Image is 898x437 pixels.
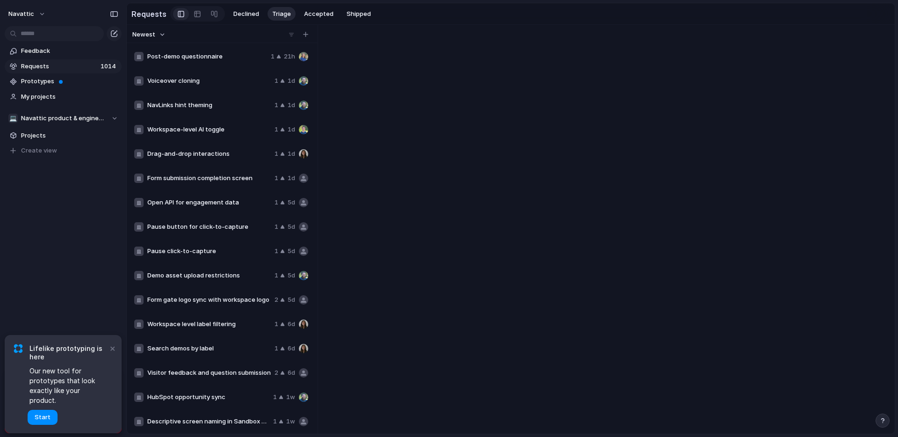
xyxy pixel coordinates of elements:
span: 2 [275,295,278,305]
span: Pause click-to-capture [147,247,271,256]
span: 1 [275,174,278,183]
span: Navattic product & engineering [21,114,107,123]
span: 1d [288,174,295,183]
span: 5d [288,295,295,305]
span: Workspace level label filtering [147,320,271,329]
span: 1014 [101,62,118,71]
span: 1 [275,101,278,110]
span: Search demos by label [147,344,271,353]
span: 5d [288,222,295,232]
span: Pause button for click-to-capture [147,222,271,232]
div: 💻 [8,114,18,123]
button: Shipped [342,7,376,21]
button: Start [28,410,58,425]
span: 1d [288,101,295,110]
span: Feedback [21,46,118,56]
span: NavLinks hint theming [147,101,271,110]
span: 1 [275,344,278,353]
span: Create view [21,146,57,155]
span: 1 [275,76,278,86]
span: Start [35,413,51,422]
span: Post-demo questionnaire [147,52,267,61]
span: navattic [8,9,34,19]
span: 1 [273,417,277,426]
button: Triage [268,7,296,21]
span: Visitor feedback and question submission [147,368,271,378]
span: 1 [275,125,278,134]
span: 1 [273,393,277,402]
span: Declined [233,9,259,19]
span: 1w [286,393,295,402]
span: 1d [288,76,295,86]
h2: Requests [131,8,167,20]
span: Lifelike prototyping is here [29,344,108,361]
button: Accepted [299,7,338,21]
span: Our new tool for prototypes that look exactly like your product. [29,366,108,405]
button: Dismiss [107,342,118,354]
span: Open API for engagement data [147,198,271,207]
span: 1 [271,52,275,61]
span: My projects [21,92,118,102]
a: My projects [5,90,122,104]
span: 2 [275,368,278,378]
span: 1 [275,222,278,232]
span: 1 [275,149,278,159]
span: Shipped [347,9,371,19]
span: 1 [275,271,278,280]
span: Accepted [304,9,333,19]
span: 1d [288,149,295,159]
span: Voiceover cloning [147,76,271,86]
span: Workspace-level AI toggle [147,125,271,134]
span: 6d [288,368,295,378]
button: navattic [4,7,51,22]
span: Newest [132,30,155,39]
a: Feedback [5,44,122,58]
a: Projects [5,129,122,143]
span: Form submission completion screen [147,174,271,183]
span: 21h [284,52,295,61]
span: HubSpot opportunity sync [147,393,269,402]
span: 5d [288,198,295,207]
span: 1 [275,247,278,256]
button: Declined [229,7,264,21]
span: Drag-and-drop interactions [147,149,271,159]
span: Prototypes [21,77,118,86]
span: 6d [288,320,295,329]
button: 💻Navattic product & engineering [5,111,122,125]
span: 6d [288,344,295,353]
a: Requests1014 [5,59,122,73]
span: 5d [288,271,295,280]
span: Triage [272,9,291,19]
span: Descriptive screen naming in Sandbox builder [147,417,269,426]
span: 1d [288,125,295,134]
button: Newest [131,29,167,41]
span: 5d [288,247,295,256]
span: Form gate logo sync with workspace logo [147,295,271,305]
span: Projects [21,131,118,140]
span: 1 [275,198,278,207]
span: 1w [286,417,295,426]
span: Demo asset upload restrictions [147,271,271,280]
span: 1 [275,320,278,329]
button: Create view [5,144,122,158]
a: Prototypes [5,74,122,88]
span: Requests [21,62,98,71]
